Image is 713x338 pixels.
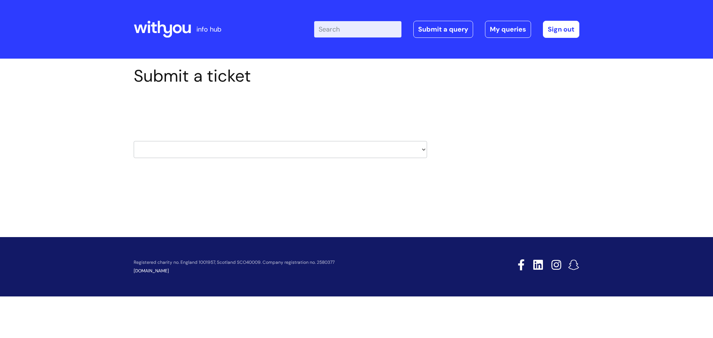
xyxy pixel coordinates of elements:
[134,66,427,86] h1: Submit a ticket
[485,21,531,38] a: My queries
[314,21,579,38] div: | -
[543,21,579,38] a: Sign out
[134,268,169,274] a: [DOMAIN_NAME]
[413,21,473,38] a: Submit a query
[134,103,427,117] h2: Select issue type
[196,23,221,35] p: info hub
[134,260,465,265] p: Registered charity no. England 1001957, Scotland SCO40009. Company registration no. 2580377
[314,21,401,37] input: Search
